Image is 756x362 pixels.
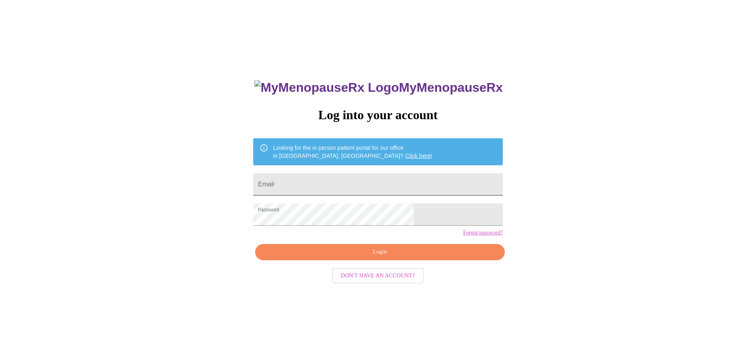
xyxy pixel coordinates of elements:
[254,80,503,95] h3: MyMenopauseRx
[254,80,399,95] img: MyMenopauseRx Logo
[264,247,495,257] span: Login
[332,268,424,284] button: Don't have an account?
[253,108,502,122] h3: Log into your account
[405,153,432,159] a: Click here!
[330,272,426,279] a: Don't have an account?
[463,230,503,236] a: Forgot password?
[341,271,415,281] span: Don't have an account?
[273,141,432,163] div: Looking for the in person patient portal for our office in [GEOGRAPHIC_DATA], [GEOGRAPHIC_DATA]?
[255,244,504,260] button: Login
